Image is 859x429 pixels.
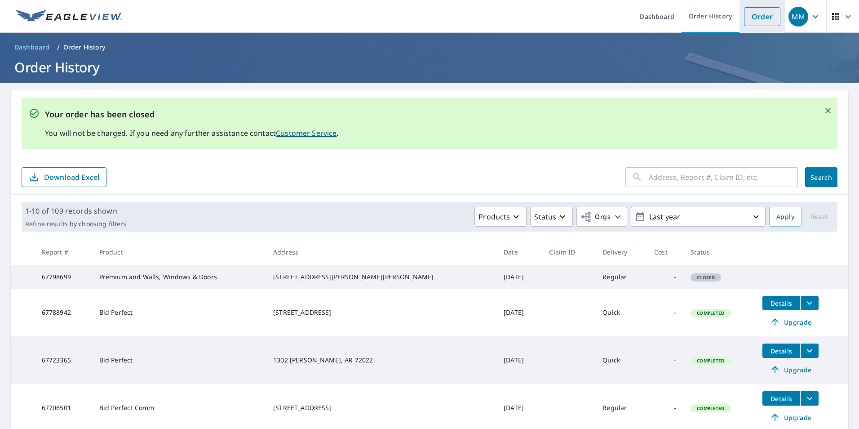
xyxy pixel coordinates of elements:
[496,289,542,336] td: [DATE]
[92,336,266,384] td: Bid Perfect
[595,289,647,336] td: Quick
[576,207,627,227] button: Orgs
[647,239,683,265] th: Cost
[647,289,683,336] td: -
[800,344,819,358] button: filesDropdownBtn-67723365
[266,239,496,265] th: Address
[691,357,730,364] span: Completed
[35,239,92,265] th: Report #
[800,391,819,406] button: filesDropdownBtn-67706501
[762,410,819,425] a: Upgrade
[25,220,126,228] p: Refine results by choosing filters
[768,317,813,327] span: Upgrade
[812,173,830,182] span: Search
[769,207,801,227] button: Apply
[92,239,266,265] th: Product
[534,211,556,222] p: Status
[768,412,813,423] span: Upgrade
[776,211,794,223] span: Apply
[25,206,126,216] p: 1-10 of 109 records shown
[595,239,647,265] th: Delivery
[16,10,122,23] img: EV Logo
[478,211,510,222] p: Products
[92,265,266,289] td: Premium and Walls, Windows & Doors
[542,239,595,265] th: Claim ID
[762,315,819,329] a: Upgrade
[768,364,813,375] span: Upgrade
[649,165,798,190] input: Address, Report #, Claim ID, etc.
[691,274,720,281] span: Closed
[273,308,489,317] div: [STREET_ADDRESS]
[63,43,106,52] p: Order History
[768,299,795,308] span: Details
[44,172,99,182] p: Download Excel
[35,336,92,384] td: 67723365
[273,403,489,412] div: [STREET_ADDRESS]
[646,209,751,225] p: Last year
[683,239,755,265] th: Status
[474,207,527,227] button: Products
[45,108,339,121] p: Your order has been closed
[14,43,50,52] span: Dashboard
[57,42,60,53] li: /
[35,265,92,289] td: 67798699
[768,347,795,355] span: Details
[273,273,489,282] div: [STREET_ADDRESS][PERSON_NAME][PERSON_NAME]
[496,239,542,265] th: Date
[691,310,730,316] span: Completed
[647,265,683,289] td: -
[768,394,795,403] span: Details
[805,167,837,187] button: Search
[762,362,819,377] a: Upgrade
[496,265,542,289] td: [DATE]
[92,289,266,336] td: Bid Perfect
[11,40,53,54] a: Dashboard
[276,128,337,138] a: Customer Service
[800,296,819,310] button: filesDropdownBtn-67788942
[22,167,106,187] button: Download Excel
[595,265,647,289] td: Regular
[762,296,800,310] button: detailsBtn-67788942
[496,336,542,384] td: [DATE]
[273,356,489,365] div: 1302 [PERSON_NAME], AR 72022
[11,40,848,54] nav: breadcrumb
[45,128,339,139] p: You will not be charged. If you need any further assistance contact .
[631,207,766,227] button: Last year
[762,344,800,358] button: detailsBtn-67723365
[580,211,611,223] span: Orgs
[822,105,834,116] button: Close
[530,207,573,227] button: Status
[647,336,683,384] td: -
[788,7,808,27] div: MM
[595,336,647,384] td: Quick
[744,7,780,26] a: Order
[762,391,800,406] button: detailsBtn-67706501
[35,289,92,336] td: 67788942
[11,58,848,76] h1: Order History
[691,405,730,411] span: Completed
